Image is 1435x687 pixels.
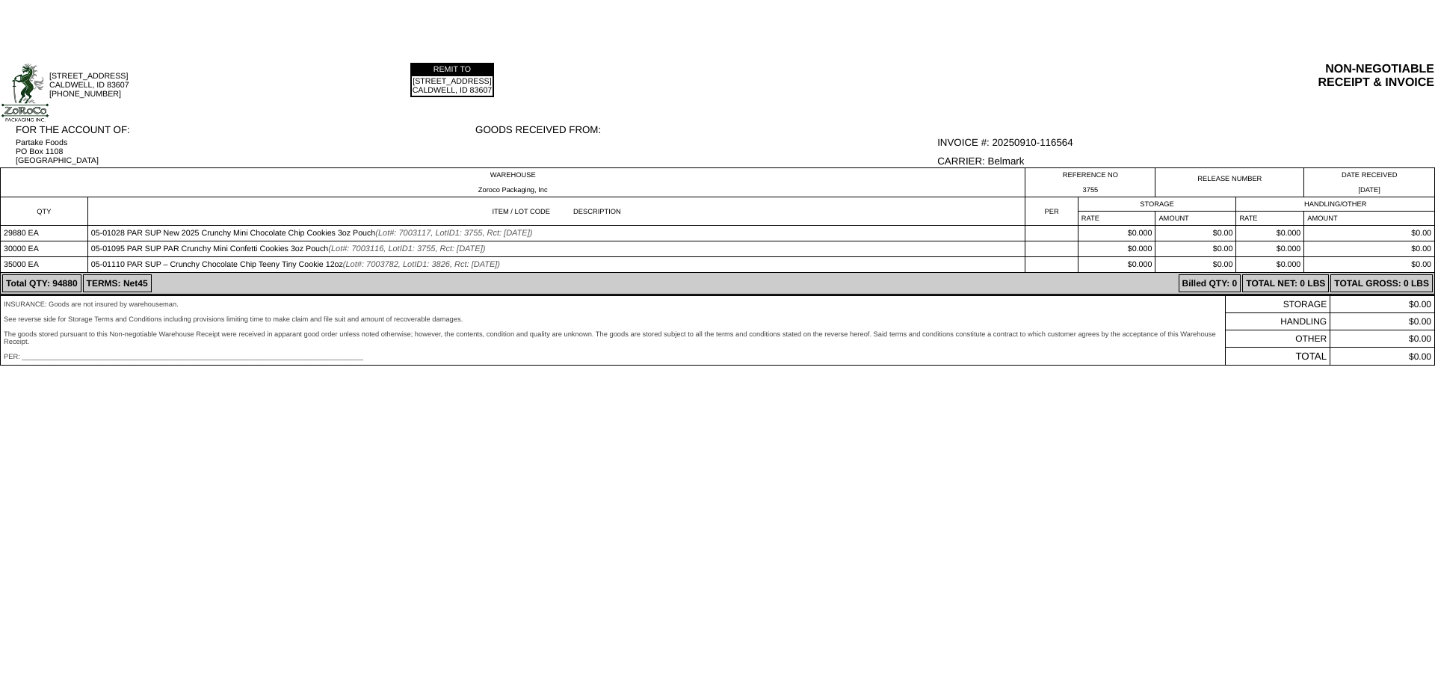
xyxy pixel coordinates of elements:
[475,124,936,135] div: GOODS RECEIVED FROM:
[1330,296,1435,313] td: $0.00
[1225,348,1330,366] td: TOTAL
[1225,330,1330,348] td: OTHER
[1236,226,1304,241] td: $0.000
[937,137,1434,148] div: INVOICE #: 20250910-116564
[842,63,1434,90] div: NON-NEGOTIABLE RECEIPT & INVOICE
[937,155,1434,167] div: CARRIER: Belmark
[87,226,1025,241] td: 05-01028 PAR SUP New 2025 Crunchy Mini Chocolate Chip Cookies 3oz Pouch
[1330,348,1435,366] td: $0.00
[1225,296,1330,313] td: STORAGE
[16,124,474,135] div: FOR THE ACCOUNT OF:
[1155,212,1236,226] td: AMOUNT
[1304,241,1435,257] td: $0.00
[1078,226,1155,241] td: $0.000
[375,229,532,238] span: (Lot#: 7003117, LotID1: 3755, Rct: [DATE])
[1304,257,1435,273] td: $0.00
[1155,257,1236,273] td: $0.00
[1,257,88,273] td: 35000 EA
[1155,241,1236,257] td: $0.00
[1,226,88,241] td: 29880 EA
[1,63,49,123] img: logoSmallFull.jpg
[87,241,1025,257] td: 05-01095 PAR SUP PAR Crunchy Mini Confetti Cookies 3oz Pouch
[1,241,88,257] td: 30000 EA
[1330,313,1435,330] td: $0.00
[1236,197,1435,212] td: HANDLING/OTHER
[1330,330,1435,348] td: $0.00
[1025,197,1078,226] td: PER
[328,244,485,253] span: (Lot#: 7003116, LotID1: 3755, Rct: [DATE])
[343,260,500,269] span: (Lot#: 7003782, LotID1: 3826, Rct: [DATE])
[1304,212,1435,226] td: AMOUNT
[16,138,474,165] div: Partake Foods PO Box 1108 [GEOGRAPHIC_DATA]
[1078,197,1236,212] td: STORAGE
[1304,226,1435,241] td: $0.00
[1242,274,1329,292] td: TOTAL NET: 0 LBS
[1304,168,1435,197] td: DATE RECEIVED [DATE]
[87,197,1025,226] td: ITEM / LOT CODE DESCRIPTION
[1330,274,1433,292] td: TOTAL GROSS: 0 LBS
[412,64,493,75] td: REMIT TO
[87,257,1025,273] td: 05-01110 PAR SUP – Crunchy Chocolate Chip Teeny Tiny Cookie 12oz
[1155,226,1236,241] td: $0.00
[1236,257,1304,273] td: $0.000
[1078,241,1155,257] td: $0.000
[1225,313,1330,330] td: HANDLING
[1236,241,1304,257] td: $0.000
[1155,168,1304,197] td: RELEASE NUMBER
[1179,274,1241,292] td: Billed QTY: 0
[1078,212,1155,226] td: RATE
[83,274,152,292] td: TERMS: Net45
[2,274,81,292] td: Total QTY: 94880
[4,301,1222,360] div: INSURANCE: Goods are not insured by warehouseman. See reverse side for Storage Terms and Conditio...
[1025,168,1155,197] td: REFERENCE NO 3755
[1078,257,1155,273] td: $0.000
[1,168,1025,197] td: WAREHOUSE Zoroco Packaging, Inc
[412,76,493,96] td: [STREET_ADDRESS] CALDWELL, ID 83607
[1,197,88,226] td: QTY
[1236,212,1304,226] td: RATE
